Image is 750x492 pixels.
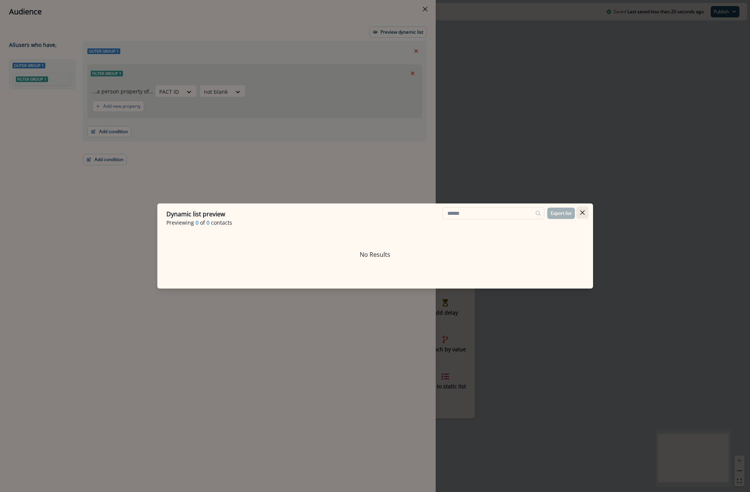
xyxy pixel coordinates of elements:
[166,219,584,227] p: Previewing of contacts
[576,206,589,219] button: Close
[360,250,390,259] p: No Results
[166,210,225,219] p: Dynamic list preview
[196,219,199,227] span: 0
[547,208,575,219] button: Export list
[551,211,571,216] p: Export list
[207,219,210,227] span: 0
